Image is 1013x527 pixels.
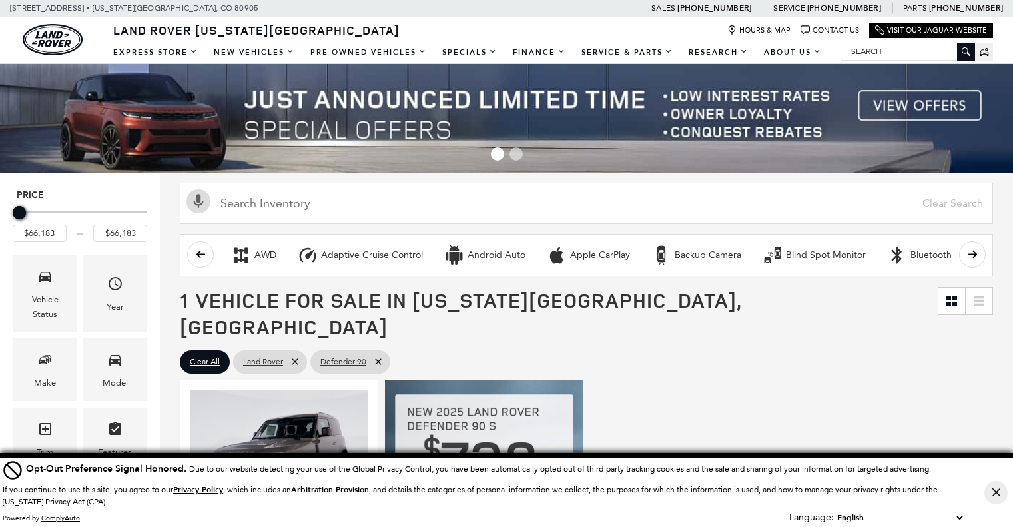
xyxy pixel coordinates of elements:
[651,245,671,265] div: Backup Camera
[107,272,123,300] span: Year
[107,348,123,376] span: Model
[651,3,675,13] span: Sales
[321,249,423,261] div: Adaptive Cruise Control
[113,22,400,38] span: Land Rover [US_STATE][GEOGRAPHIC_DATA]
[959,241,986,268] button: scroll right
[13,255,77,332] div: VehicleVehicle Status
[437,241,533,269] button: Android AutoAndroid Auto
[509,147,523,161] span: Go to slide 2
[984,481,1008,504] button: Close Button
[302,41,434,64] a: Pre-Owned Vehicles
[37,445,53,460] div: Trim
[570,249,630,261] div: Apple CarPlay
[903,3,927,13] span: Parts
[173,484,223,495] u: Privacy Policy
[875,25,987,35] a: Visit Our Jaguar Website
[13,201,147,242] div: Price
[880,241,959,269] button: BluetoothBluetooth
[573,41,681,64] a: Service & Parts
[37,348,53,376] span: Make
[13,206,26,219] div: Maximum Price
[34,376,56,390] div: Make
[755,241,873,269] button: Blind Spot MonitorBlind Spot Monitor
[23,292,67,322] div: Vehicle Status
[41,514,80,522] a: ComplyAuto
[291,484,369,495] strong: Arbitration Provision
[83,338,147,400] div: ModelModel
[675,249,741,261] div: Backup Camera
[801,25,859,35] a: Contact Us
[677,3,751,13] a: [PHONE_NUMBER]
[807,3,881,13] a: [PHONE_NUMBER]
[180,183,993,224] input: Search Inventory
[187,241,214,268] button: scroll left
[190,390,368,524] img: 2025 Land Rover Defender 90 S
[93,225,147,242] input: Maximum
[910,249,952,261] div: Bluetooth
[444,245,464,265] div: Android Auto
[763,245,783,265] div: Blind Spot Monitor
[505,41,573,64] a: Finance
[23,24,83,55] a: land-rover
[83,255,147,332] div: YearYear
[224,241,284,269] button: AWDAWD
[644,241,749,269] button: Backup CameraBackup Camera
[929,3,1003,13] a: [PHONE_NUMBER]
[98,445,132,460] div: Features
[107,418,123,445] span: Features
[107,300,124,314] div: Year
[206,41,302,64] a: New Vehicles
[17,189,143,201] h5: Price
[26,462,189,475] span: Opt-Out Preference Signal Honored .
[105,41,829,64] nav: Main Navigation
[887,245,907,265] div: Bluetooth
[83,408,147,470] div: FeaturesFeatures
[105,22,408,38] a: Land Rover [US_STATE][GEOGRAPHIC_DATA]
[180,286,741,340] span: 1 Vehicle for Sale in [US_STATE][GEOGRAPHIC_DATA], [GEOGRAPHIC_DATA]
[231,245,251,265] div: AWD
[10,3,258,13] a: [STREET_ADDRESS] • [US_STATE][GEOGRAPHIC_DATA], CO 80905
[37,265,53,292] span: Vehicle
[468,249,525,261] div: Android Auto
[103,376,128,390] div: Model
[539,241,637,269] button: Apple CarPlayApple CarPlay
[254,249,276,261] div: AWD
[320,354,366,370] span: Defender 90
[190,354,220,370] span: Clear All
[186,189,210,213] svg: Click to toggle on voice search
[3,514,80,522] div: Powered by
[491,147,504,161] span: Go to slide 1
[13,338,77,400] div: MakeMake
[756,41,829,64] a: About Us
[105,41,206,64] a: EXPRESS STORE
[26,462,931,476] div: Due to our website detecting your use of the Global Privacy Control, you have been automatically ...
[547,245,567,265] div: Apple CarPlay
[298,245,318,265] div: Adaptive Cruise Control
[434,41,505,64] a: Specials
[173,485,223,494] a: Privacy Policy
[786,249,866,261] div: Blind Spot Monitor
[243,354,283,370] span: Land Rover
[23,24,83,55] img: Land Rover
[37,418,53,445] span: Trim
[290,241,430,269] button: Adaptive Cruise ControlAdaptive Cruise Control
[789,513,834,522] div: Language:
[727,25,791,35] a: Hours & Map
[13,408,77,470] div: TrimTrim
[841,43,974,59] input: Search
[13,225,67,242] input: Minimum
[834,511,966,524] select: Language Select
[681,41,756,64] a: Research
[773,3,805,13] span: Service
[3,485,938,506] p: If you continue to use this site, you agree to our , which includes an , and details the categori...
